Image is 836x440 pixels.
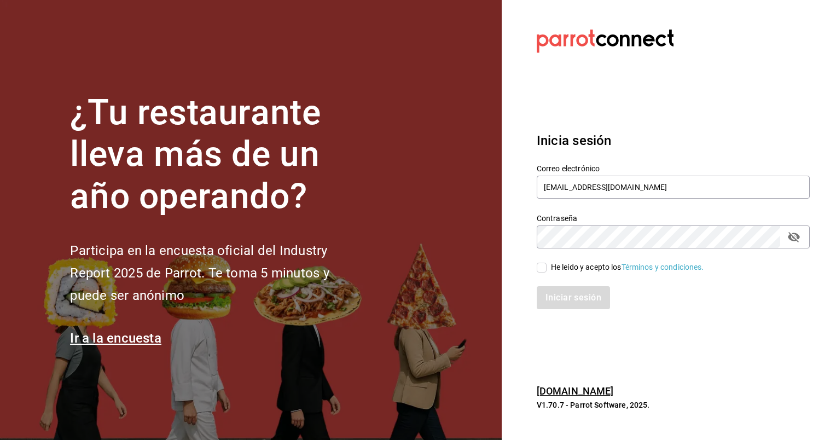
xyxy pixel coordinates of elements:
label: Contraseña [537,214,810,222]
h2: Participa en la encuesta oficial del Industry Report 2025 de Parrot. Te toma 5 minutos y puede se... [70,240,365,306]
input: Ingresa tu correo electrónico [537,176,810,199]
h3: Inicia sesión [537,131,810,150]
button: passwordField [785,228,803,246]
a: Términos y condiciones. [622,263,704,271]
div: He leído y acepto los [551,262,704,273]
label: Correo electrónico [537,164,810,172]
p: V1.70.7 - Parrot Software, 2025. [537,400,810,410]
a: [DOMAIN_NAME] [537,385,614,397]
a: Ir a la encuesta [70,331,161,346]
h1: ¿Tu restaurante lleva más de un año operando? [70,92,365,218]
